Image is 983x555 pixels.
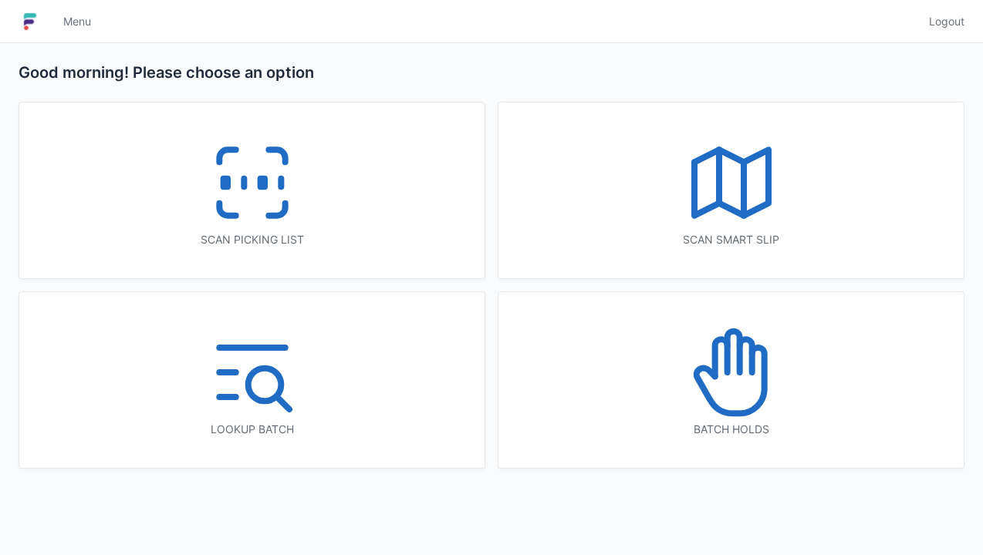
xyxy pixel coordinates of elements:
[54,8,100,35] a: Menu
[63,14,91,29] span: Menu
[929,14,964,29] span: Logout
[529,232,933,247] div: Scan smart slip
[19,102,485,279] a: Scan picking list
[19,62,964,83] h2: Good morning! Please choose an option
[529,422,933,437] div: Batch holds
[19,291,485,469] a: Lookup batch
[920,8,964,35] a: Logout
[50,232,454,247] div: Scan picking list
[498,291,964,469] a: Batch holds
[50,422,454,437] div: Lookup batch
[19,9,42,34] img: logo-small.jpg
[498,102,964,279] a: Scan smart slip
